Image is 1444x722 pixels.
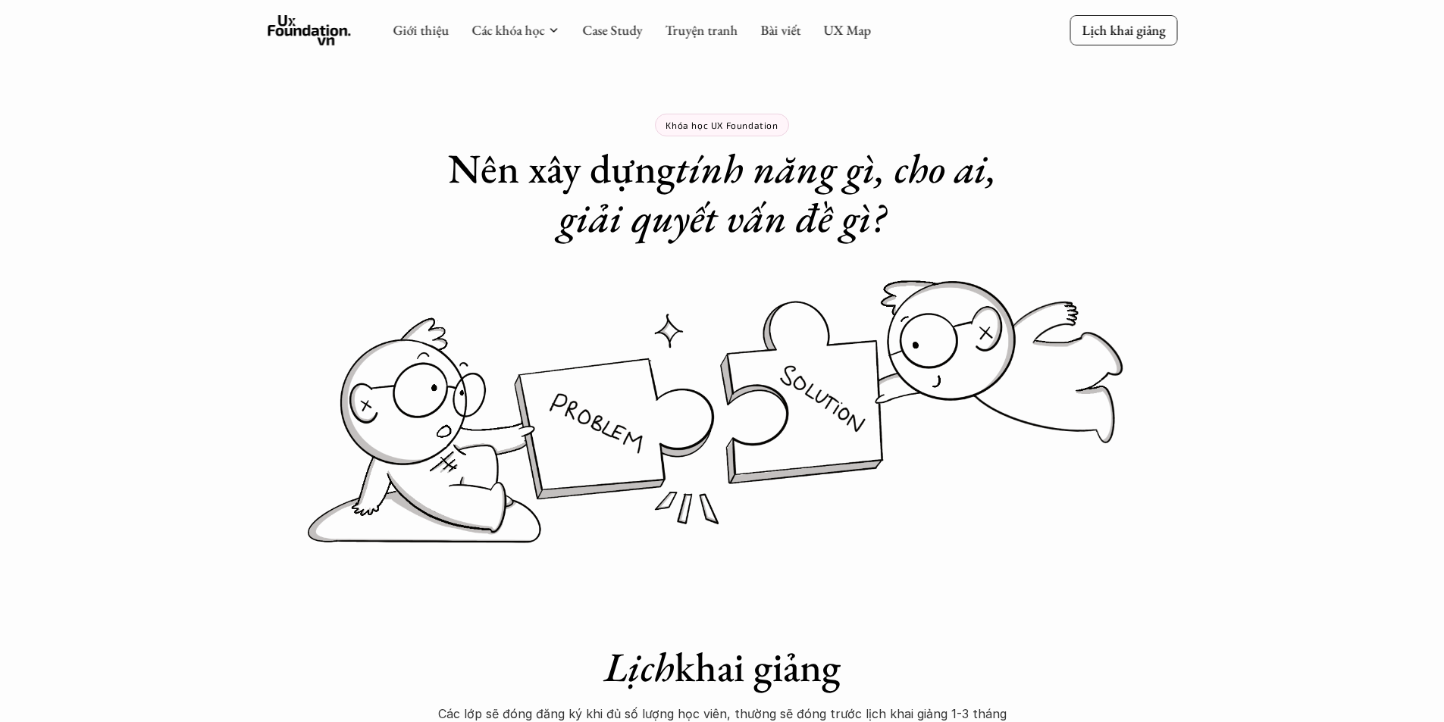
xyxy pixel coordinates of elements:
a: Các khóa học [471,21,544,39]
p: Khóa học UX Foundation [666,120,778,130]
a: Truyện tranh [665,21,738,39]
a: Bài viết [760,21,800,39]
p: Lịch khai giảng [1082,21,1165,39]
a: Lịch khai giảng [1070,15,1177,45]
h1: Nên xây dựng [419,144,1026,242]
em: tính năng gì, cho ai, giải quyết vấn đề gì? [559,142,1006,244]
a: Giới thiệu [393,21,449,39]
h1: khai giảng [419,642,1026,692]
a: UX Map [823,21,871,39]
a: Case Study [582,21,642,39]
em: Lịch [604,640,675,693]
